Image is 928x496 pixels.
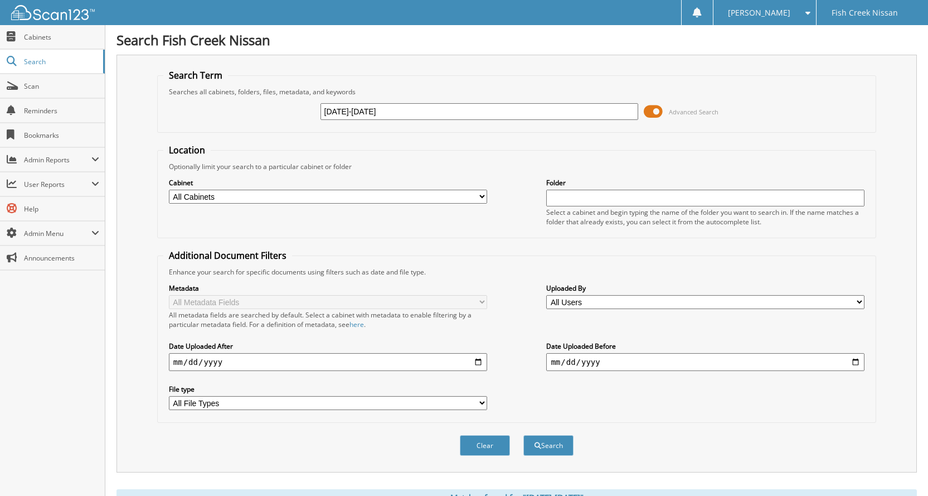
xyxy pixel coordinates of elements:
span: Advanced Search [669,108,718,116]
div: Optionally limit your search to a particular cabinet or folder [163,162,870,171]
legend: Location [163,144,211,156]
input: end [546,353,864,371]
div: Enhance your search for specific documents using filters such as date and file type. [163,267,870,277]
input: start [169,353,487,371]
span: Admin Menu [24,229,91,238]
span: Fish Creek Nissan [832,9,898,16]
label: Date Uploaded Before [546,341,864,351]
span: Announcements [24,253,99,263]
div: Select a cabinet and begin typing the name of the folder you want to search in. If the name match... [546,208,864,227]
span: Reminders [24,106,99,115]
span: User Reports [24,180,91,189]
label: File type [169,384,487,394]
div: All metadata fields are searched by default. Select a cabinet with metadata to enable filtering b... [169,310,487,329]
div: Searches all cabinets, folders, files, metadata, and keywords [163,87,870,97]
legend: Additional Document Filters [163,249,292,262]
label: Cabinet [169,178,487,187]
label: Date Uploaded After [169,341,487,351]
label: Uploaded By [546,283,864,293]
h1: Search Fish Creek Nissan [116,31,917,49]
a: here [349,320,364,329]
span: Bookmarks [24,131,99,140]
span: Cabinets [24,32,99,42]
span: Scan [24,81,99,91]
img: scan123-logo-white.svg [11,5,95,20]
button: Clear [460,435,510,456]
span: Help [24,204,99,214]
span: Search [24,57,98,66]
span: [PERSON_NAME] [728,9,790,16]
button: Search [523,435,574,456]
label: Metadata [169,283,487,293]
legend: Search Term [163,69,228,81]
label: Folder [546,178,864,187]
span: Admin Reports [24,155,91,165]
